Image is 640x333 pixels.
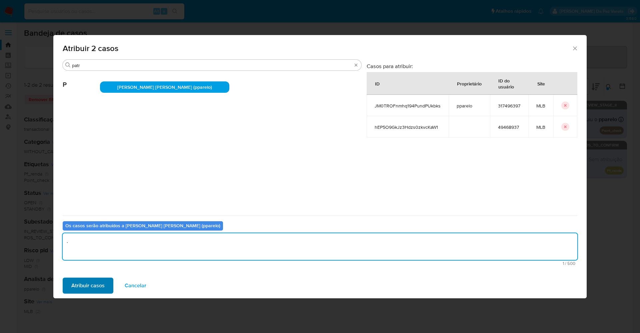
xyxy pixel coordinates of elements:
button: Procurar [65,62,71,68]
div: ID do usuário [490,72,528,94]
h3: Casos para atribuir: [367,63,577,69]
span: hEP5O9GkJz3Hdzs0zkvcKaW1 [375,124,441,130]
button: Apagar busca [353,62,359,68]
span: Cancelar [125,278,146,293]
button: icon-button [561,123,569,131]
div: Proprietário [449,75,490,91]
b: Os casos serão atribuídos a [PERSON_NAME] [PERSON_NAME] (pparelo) [65,222,220,229]
span: 317496397 [498,103,520,109]
span: [PERSON_NAME] [PERSON_NAME] (pparelo) [117,84,212,90]
span: P [63,71,100,89]
textarea: . [63,233,577,260]
span: Atribuir casos [71,278,105,293]
button: Cancelar [116,278,155,294]
span: JM0TROFnmhq194PundPUkbks [375,103,441,109]
button: Atribuir casos [63,278,113,294]
span: pparelo [457,103,482,109]
div: ID [367,75,388,91]
span: Máximo de 500 caracteres [65,261,575,266]
button: Fechar a janela [572,45,578,51]
div: [PERSON_NAME] [PERSON_NAME] (pparelo) [100,81,229,93]
span: MLB [536,124,545,130]
div: assign-modal [53,35,587,298]
div: Site [529,75,553,91]
span: 49468937 [498,124,520,130]
span: Atribuir 2 casos [63,44,572,52]
span: MLB [536,103,545,109]
input: Analista de pesquisa [72,62,352,68]
button: icon-button [561,101,569,109]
